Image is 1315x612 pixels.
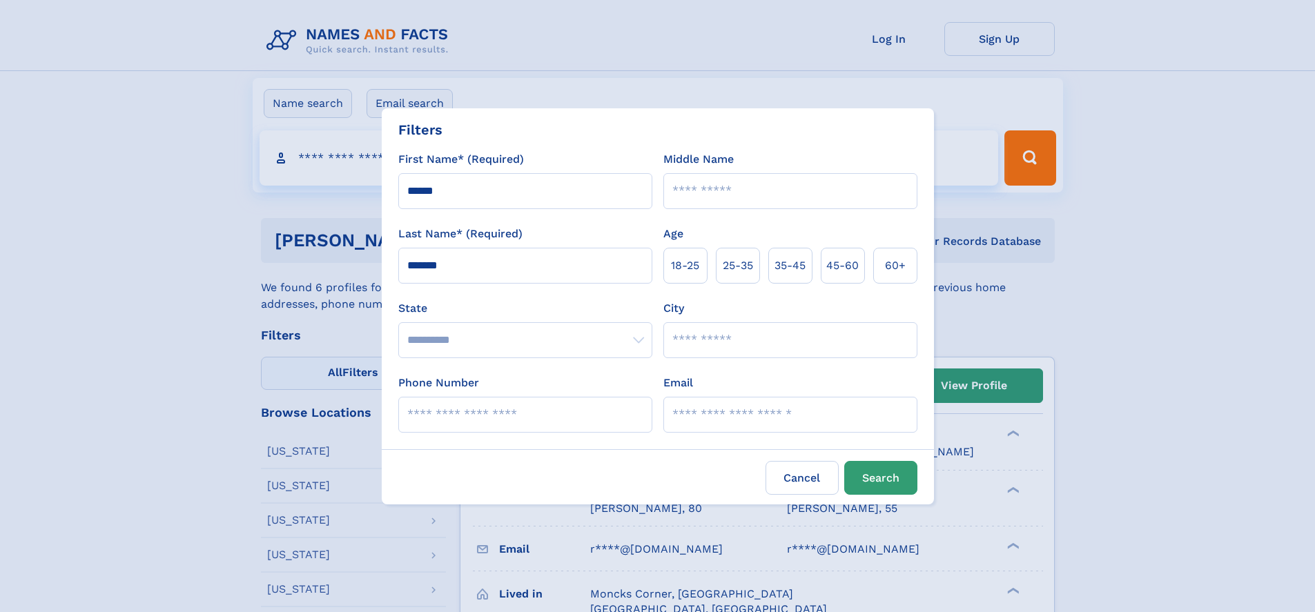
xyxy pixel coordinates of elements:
[775,257,806,274] span: 35‑45
[663,300,684,317] label: City
[671,257,699,274] span: 18‑25
[826,257,859,274] span: 45‑60
[844,461,917,495] button: Search
[885,257,906,274] span: 60+
[663,226,683,242] label: Age
[398,151,524,168] label: First Name* (Required)
[663,375,693,391] label: Email
[398,375,479,391] label: Phone Number
[663,151,734,168] label: Middle Name
[766,461,839,495] label: Cancel
[398,226,523,242] label: Last Name* (Required)
[398,300,652,317] label: State
[398,119,442,140] div: Filters
[723,257,753,274] span: 25‑35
